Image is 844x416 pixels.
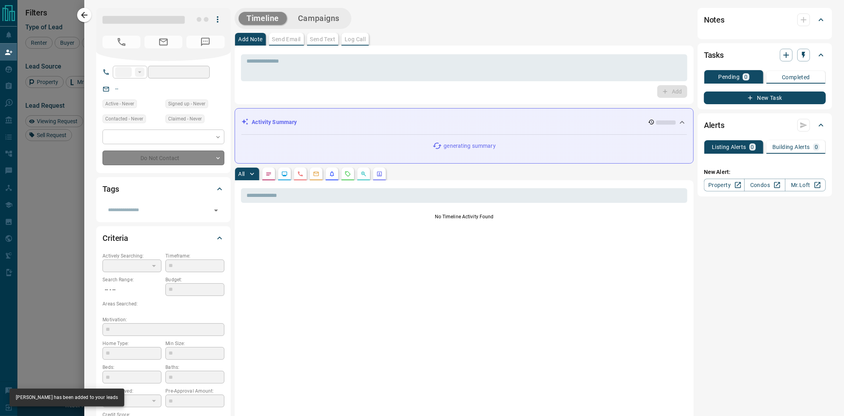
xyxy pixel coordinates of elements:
span: No Email [144,36,182,48]
p: 0 [744,74,747,80]
div: Notes [704,10,826,29]
svg: Lead Browsing Activity [281,171,288,177]
h2: Alerts [704,119,725,132]
p: Completed [782,74,810,80]
p: Beds: [102,364,161,371]
p: Areas Searched: [102,300,224,307]
p: Listing Alerts [712,144,746,150]
div: Activity Summary [241,115,687,130]
a: -- [115,86,118,92]
p: Activity Summary [252,118,297,126]
span: Active - Never [105,100,134,108]
div: [PERSON_NAME] has been added to your leads [16,391,118,404]
svg: Calls [297,171,303,177]
p: All [238,171,245,177]
svg: Notes [266,171,272,177]
h2: Tasks [704,49,724,61]
h2: Tags [102,183,119,195]
p: Pre-Approved: [102,387,161,395]
button: New Task [704,92,826,104]
a: Condos [744,179,785,191]
svg: Listing Alerts [329,171,335,177]
div: Tasks [704,46,826,65]
a: Mr.Loft [785,179,826,191]
div: Tags [102,179,224,198]
h2: Notes [704,13,725,26]
button: Open [211,205,222,216]
p: Search Range: [102,276,161,283]
p: -- - -- [102,283,161,296]
div: Do Not Contact [102,151,224,165]
button: Timeline [239,12,287,25]
p: 0 [751,144,754,150]
p: Motivation: [102,316,224,323]
svg: Emails [313,171,319,177]
span: No Number [186,36,224,48]
span: No Number [102,36,140,48]
p: Pre-Approval Amount: [165,387,224,395]
p: Building Alerts [772,144,810,150]
div: Alerts [704,116,826,135]
p: New Alert: [704,168,826,176]
p: Add Note [238,36,262,42]
div: Criteria [102,229,224,248]
button: Campaigns [290,12,347,25]
p: Home Type: [102,340,161,347]
p: No Timeline Activity Found [241,213,687,220]
p: Budget: [165,276,224,283]
p: 0 [815,144,818,150]
p: Min Size: [165,340,224,347]
svg: Agent Actions [376,171,383,177]
svg: Opportunities [360,171,367,177]
span: Contacted - Never [105,115,143,123]
p: generating summary [444,142,495,150]
p: Timeframe: [165,252,224,260]
p: Baths: [165,364,224,371]
h2: Criteria [102,232,128,244]
a: Property [704,179,745,191]
span: Claimed - Never [168,115,202,123]
p: Pending [718,74,740,80]
p: Actively Searching: [102,252,161,260]
svg: Requests [345,171,351,177]
span: Signed up - Never [168,100,205,108]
